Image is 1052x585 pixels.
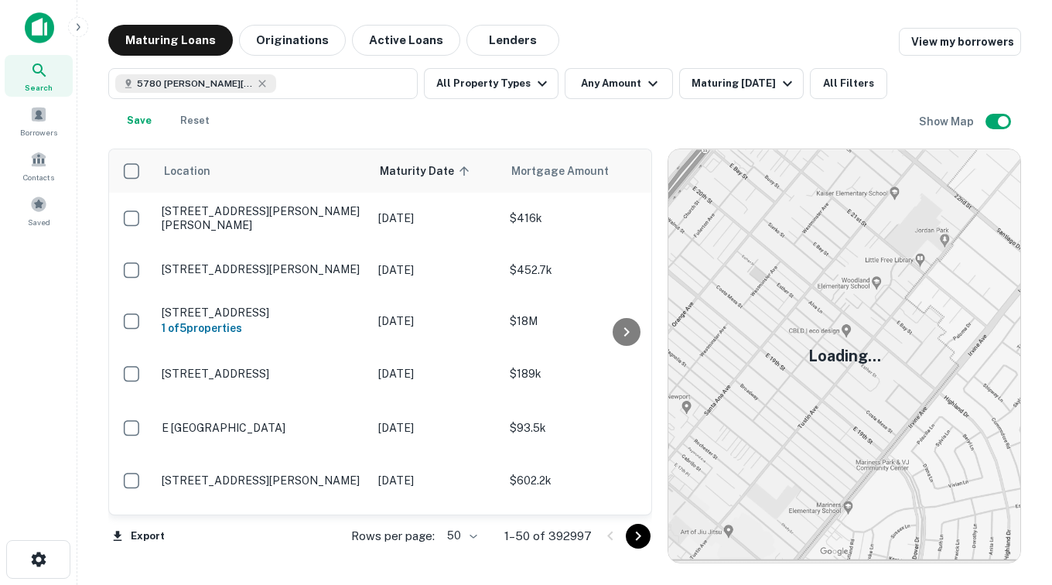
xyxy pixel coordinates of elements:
p: $452.7k [510,262,664,279]
p: [DATE] [378,419,494,436]
h5: Loading... [808,344,881,368]
button: Save your search to get updates of matches that match your search criteria. [114,105,164,136]
a: Saved [5,190,73,231]
th: Maturity Date [371,149,502,193]
a: Borrowers [5,100,73,142]
div: Maturing [DATE] [692,74,797,93]
iframe: Chat Widget [975,461,1052,535]
p: [DATE] [378,262,494,279]
p: [DATE] [378,313,494,330]
p: $189k [510,365,664,382]
p: [STREET_ADDRESS] [162,306,363,320]
button: Lenders [466,25,559,56]
span: 5780 [PERSON_NAME][GEOGRAPHIC_DATA], [GEOGRAPHIC_DATA], [GEOGRAPHIC_DATA] [137,77,253,91]
span: Search [25,81,53,94]
a: View my borrowers [899,28,1021,56]
p: Rows per page: [351,527,435,546]
button: Any Amount [565,68,673,99]
p: [STREET_ADDRESS][PERSON_NAME][PERSON_NAME] [162,204,363,232]
button: Go to next page [626,524,651,549]
img: capitalize-icon.png [25,12,54,43]
button: 5780 [PERSON_NAME][GEOGRAPHIC_DATA], [GEOGRAPHIC_DATA], [GEOGRAPHIC_DATA] [108,68,418,99]
div: 50 [441,525,480,547]
th: Mortgage Amount [502,149,672,193]
button: Export [108,525,169,548]
button: Maturing [DATE] [679,68,804,99]
span: Saved [28,216,50,228]
button: Maturing Loans [108,25,233,56]
p: [DATE] [378,210,494,227]
button: Active Loans [352,25,460,56]
p: $93.5k [510,419,664,436]
a: Search [5,55,73,97]
button: Originations [239,25,346,56]
p: E [GEOGRAPHIC_DATA] [162,421,363,435]
p: 1–50 of 392997 [504,527,592,546]
th: Location [154,149,371,193]
span: Contacts [23,171,54,183]
p: [STREET_ADDRESS][PERSON_NAME] [162,474,363,487]
span: Location [163,162,210,180]
h6: Show Map [919,113,976,130]
button: All Filters [810,68,887,99]
p: $18M [510,313,664,330]
span: Borrowers [20,126,57,139]
p: [STREET_ADDRESS] [162,367,363,381]
button: Reset [170,105,220,136]
p: [STREET_ADDRESS][PERSON_NAME] [162,262,363,276]
img: map-placeholder.webp [668,149,1020,563]
span: Mortgage Amount [511,162,629,180]
span: Maturity Date [380,162,474,180]
p: [DATE] [378,365,494,382]
p: $602.2k [510,472,664,489]
p: $416k [510,210,664,227]
p: [DATE] [378,472,494,489]
a: Contacts [5,145,73,186]
button: All Property Types [424,68,558,99]
h6: 1 of 5 properties [162,320,363,337]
